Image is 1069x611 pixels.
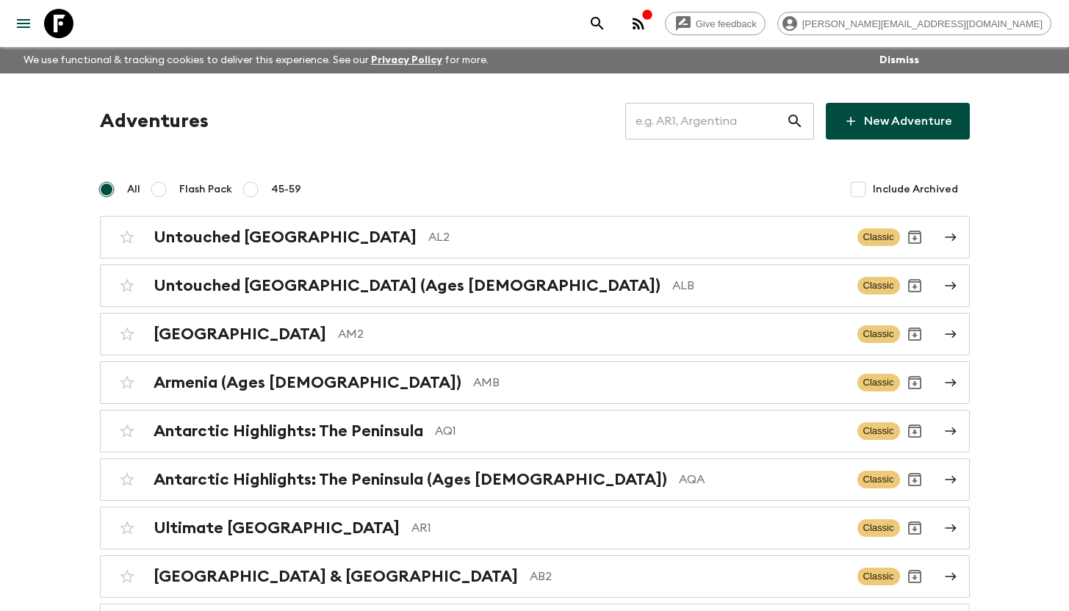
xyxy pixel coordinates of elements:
button: Archive [900,319,929,349]
button: Archive [900,465,929,494]
span: Classic [857,374,900,391]
span: Classic [857,422,900,440]
div: [PERSON_NAME][EMAIL_ADDRESS][DOMAIN_NAME] [777,12,1051,35]
p: ALB [672,277,846,294]
button: Dismiss [876,50,923,70]
span: All [127,182,140,197]
span: Classic [857,519,900,537]
h2: Untouched [GEOGRAPHIC_DATA] [154,228,417,247]
a: [GEOGRAPHIC_DATA] & [GEOGRAPHIC_DATA]AB2ClassicArchive [100,555,970,598]
a: Antarctic Highlights: The PeninsulaAQ1ClassicArchive [100,410,970,452]
button: Archive [900,513,929,543]
span: Classic [857,228,900,246]
p: AMB [473,374,846,391]
p: AQA [679,471,846,488]
span: Classic [857,325,900,343]
span: [PERSON_NAME][EMAIL_ADDRESS][DOMAIN_NAME] [794,18,1051,29]
p: We use functional & tracking cookies to deliver this experience. See our for more. [18,47,494,73]
span: Flash Pack [179,182,232,197]
p: AL2 [428,228,846,246]
p: AQ1 [435,422,846,440]
a: Privacy Policy [371,55,442,65]
h2: Untouched [GEOGRAPHIC_DATA] (Ages [DEMOGRAPHIC_DATA]) [154,276,661,295]
a: Untouched [GEOGRAPHIC_DATA]AL2ClassicArchive [100,216,970,258]
p: AR1 [411,519,846,537]
span: Classic [857,471,900,488]
a: Ultimate [GEOGRAPHIC_DATA]AR1ClassicArchive [100,507,970,549]
button: Archive [900,368,929,397]
a: New Adventure [826,103,970,140]
button: menu [9,9,38,38]
h1: Adventures [100,106,209,136]
span: 45-59 [271,182,301,197]
span: Classic [857,568,900,585]
a: Untouched [GEOGRAPHIC_DATA] (Ages [DEMOGRAPHIC_DATA])ALBClassicArchive [100,264,970,307]
span: Classic [857,277,900,294]
button: Archive [900,223,929,252]
p: AM2 [338,325,846,343]
a: Give feedback [665,12,766,35]
span: Include Archived [873,182,958,197]
button: Archive [900,416,929,446]
h2: [GEOGRAPHIC_DATA] & [GEOGRAPHIC_DATA] [154,567,518,586]
span: Give feedback [688,18,765,29]
a: Armenia (Ages [DEMOGRAPHIC_DATA])AMBClassicArchive [100,361,970,404]
a: [GEOGRAPHIC_DATA]AM2ClassicArchive [100,313,970,355]
p: AB2 [530,568,846,585]
button: Archive [900,562,929,591]
input: e.g. AR1, Argentina [625,101,786,142]
h2: Ultimate [GEOGRAPHIC_DATA] [154,518,400,538]
a: Antarctic Highlights: The Peninsula (Ages [DEMOGRAPHIC_DATA])AQAClassicArchive [100,458,970,501]
h2: Antarctic Highlights: The Peninsula (Ages [DEMOGRAPHIC_DATA]) [154,470,667,489]
button: Archive [900,271,929,300]
h2: Armenia (Ages [DEMOGRAPHIC_DATA]) [154,373,461,392]
button: search adventures [583,9,612,38]
h2: [GEOGRAPHIC_DATA] [154,325,326,344]
h2: Antarctic Highlights: The Peninsula [154,422,423,441]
